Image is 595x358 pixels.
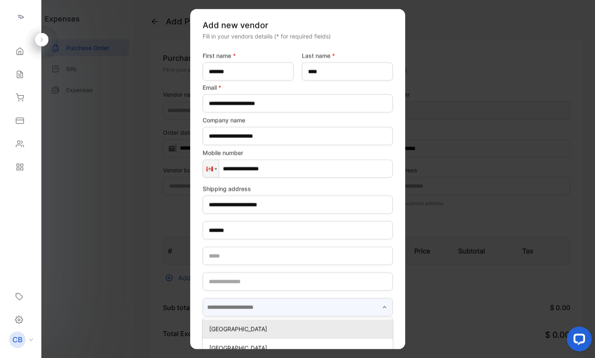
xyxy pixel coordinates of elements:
img: logo [14,11,27,23]
label: Shipping address [203,184,393,193]
label: Mobile number [203,148,393,157]
label: Email [203,83,393,92]
iframe: LiveChat chat widget [560,323,595,358]
p: [GEOGRAPHIC_DATA] [209,325,389,333]
p: [GEOGRAPHIC_DATA] [209,344,389,352]
div: Fill in your vendors details (* for required fields) [203,32,393,41]
div: Canada: + 1 [203,160,219,177]
p: CB [12,334,22,345]
label: First name [203,51,294,60]
p: Add new vendor [203,19,393,31]
label: Last name [302,51,393,60]
label: Company name [203,116,393,124]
